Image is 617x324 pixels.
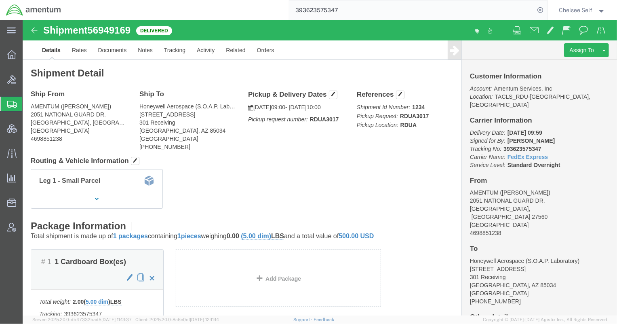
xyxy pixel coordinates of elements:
[314,317,334,322] a: Feedback
[190,317,219,322] span: [DATE] 12:11:14
[32,317,132,322] span: Server: 2025.20.0-db47332bad5
[293,317,314,322] a: Support
[101,317,132,322] span: [DATE] 11:13:37
[135,317,219,322] span: Client: 2025.20.0-8c6e0cf
[23,20,617,316] iframe: FS Legacy Container
[6,4,61,16] img: logo
[289,0,535,20] input: Search for shipment number, reference number
[559,6,593,15] span: Chelsee Self
[559,5,606,15] button: Chelsee Self
[483,316,607,323] span: Copyright © [DATE]-[DATE] Agistix Inc., All Rights Reserved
